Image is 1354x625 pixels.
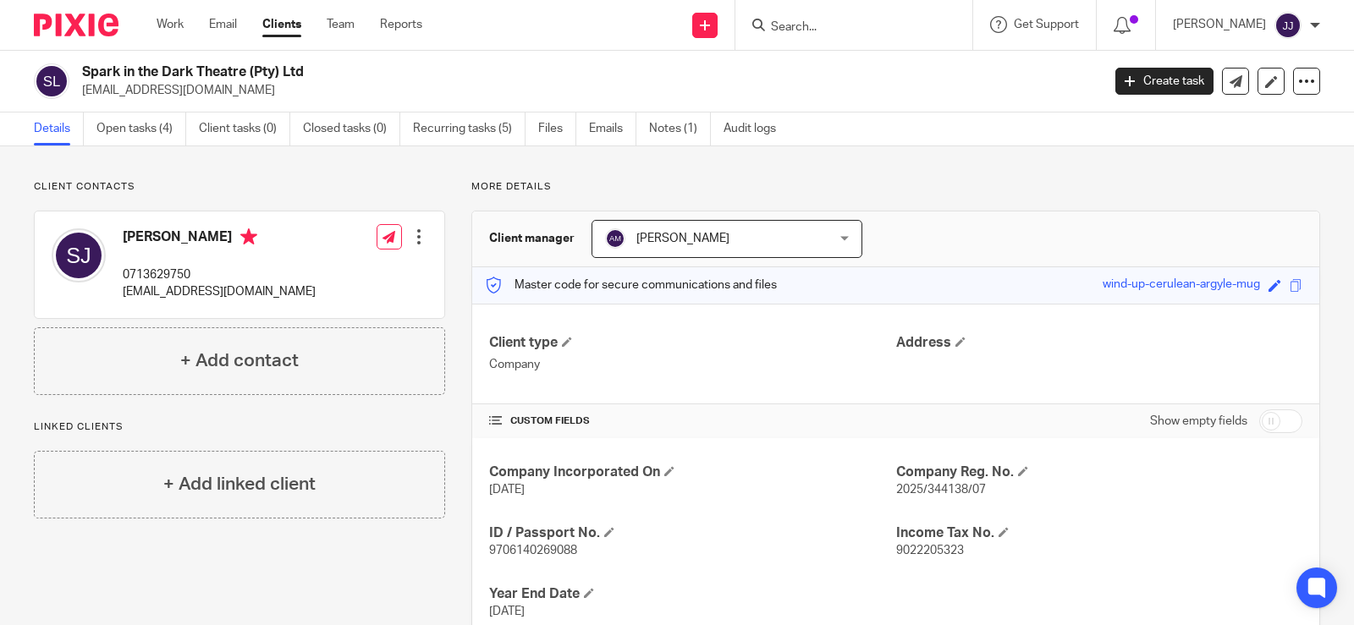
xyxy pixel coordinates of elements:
label: Show empty fields [1150,413,1247,430]
h4: Income Tax No. [896,524,1302,542]
i: Primary [240,228,257,245]
a: Clients [262,16,301,33]
img: svg%3E [605,228,625,249]
a: Audit logs [724,112,789,145]
a: Work [157,16,184,33]
a: Notes (1) [649,112,711,145]
img: svg%3E [52,228,106,282]
p: Linked clients [34,420,445,434]
h4: ID / Passport No. [489,524,895,542]
h4: Company Reg. No. [896,463,1302,481]
a: Emails [589,112,636,145]
img: Pixie [34,14,118,36]
a: Reports [380,16,422,33]
a: Email [209,16,237,33]
input: Search [769,20,922,36]
span: 9022205323 [896,545,964,556]
a: Create task [1115,68,1214,95]
h4: [PERSON_NAME] [123,228,316,249]
p: [EMAIL_ADDRESS][DOMAIN_NAME] [123,283,316,300]
h4: Client type [489,334,895,352]
p: [PERSON_NAME] [1173,16,1266,33]
h4: Address [896,334,1302,352]
h4: CUSTOM FIELDS [489,414,895,428]
a: Team [327,16,355,33]
img: svg%3E [34,63,69,99]
span: 2025/344138/07 [896,484,986,496]
a: Recurring tasks (5) [413,112,526,145]
a: Files [538,112,576,145]
p: Client contacts [34,180,445,194]
h4: Year End Date [489,585,895,603]
h2: Spark in the Dark Theatre (Pty) Ltd [82,63,889,81]
h4: Company Incorporated On [489,463,895,481]
p: 0713629750 [123,266,316,283]
span: [PERSON_NAME] [636,233,729,244]
a: Closed tasks (0) [303,112,400,145]
p: [EMAIL_ADDRESS][DOMAIN_NAME] [82,82,1090,99]
h4: + Add linked client [163,471,316,497]
img: svg%3E [1274,12,1302,39]
span: 9706140269088 [489,545,577,556]
p: Master code for secure communications and files [485,277,777,293]
span: [DATE] [489,484,525,496]
a: Client tasks (0) [199,112,290,145]
a: Open tasks (4) [96,112,186,145]
span: Get Support [1014,19,1079,30]
a: Details [34,112,84,145]
p: Company [489,356,895,373]
p: More details [471,180,1320,194]
div: wind-up-cerulean-argyle-mug [1103,276,1260,295]
h4: + Add contact [180,348,299,374]
h3: Client manager [489,230,575,247]
span: [DATE] [489,606,525,617]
